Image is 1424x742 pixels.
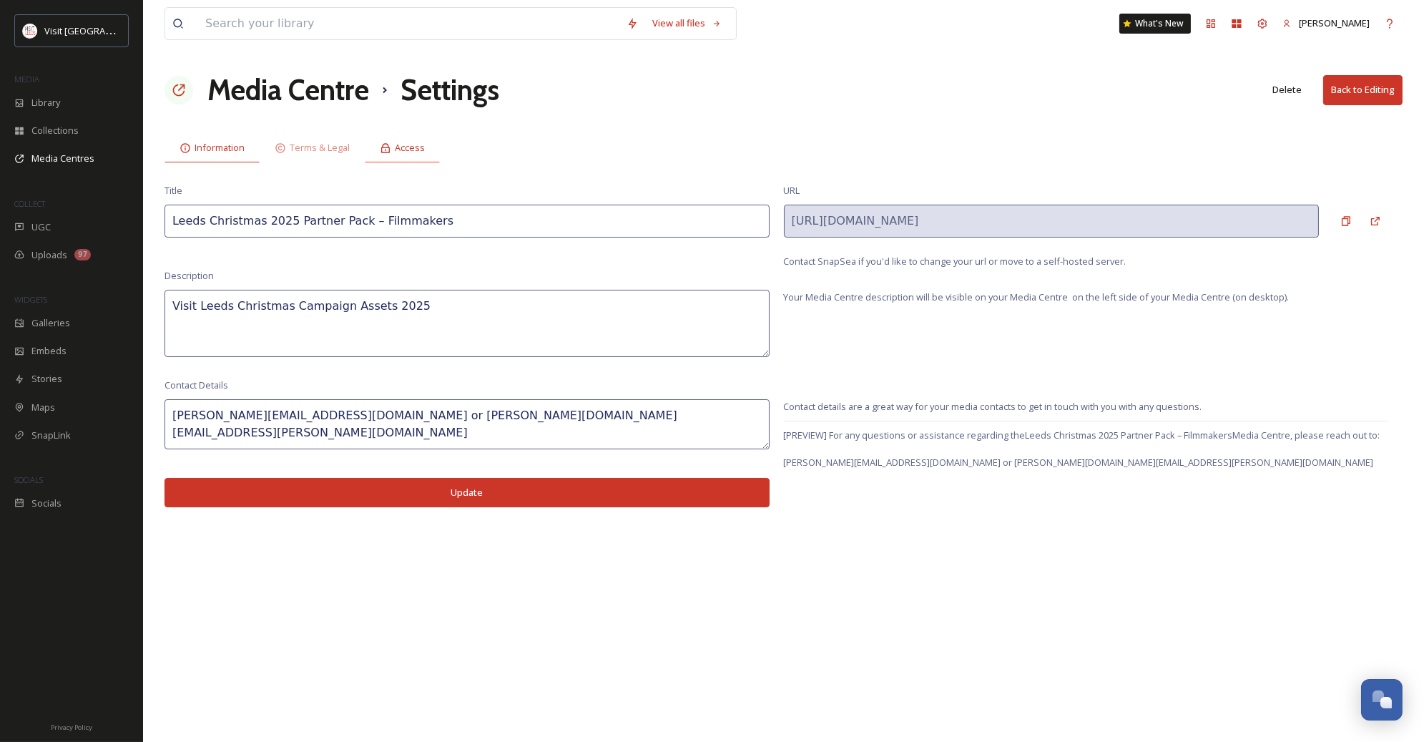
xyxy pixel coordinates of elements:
span: Contact SnapSea if you'd like to change your url or move to a self-hosted server. [784,255,1126,268]
span: Maps [31,401,55,414]
span: Contact details are a great way for your media contacts to get in touch with you with any questions. [784,400,1389,414]
textarea: Visit Leeds Christmas Campaign Assets 2025 [165,290,770,357]
button: Back to Editing [1323,75,1403,104]
button: Open Chat [1361,679,1403,721]
a: View all files [645,9,729,37]
span: SOCIALS [14,474,43,485]
span: Information [195,141,245,155]
span: [PERSON_NAME] [1299,16,1370,29]
span: COLLECT [14,198,45,209]
span: URL [784,184,800,197]
input: Search your library [198,8,619,39]
img: download%20(3).png [23,24,37,38]
span: Access [395,141,425,155]
span: Terms & Legal [290,141,350,155]
span: MEDIA [14,74,39,84]
span: Uploads [31,248,67,262]
textarea: [PERSON_NAME][EMAIL_ADDRESS][DOMAIN_NAME] or [PERSON_NAME][DOMAIN_NAME][EMAIL_ADDRESS][PERSON_NAM... [165,399,770,449]
span: Media Centres [31,152,94,165]
span: Your Media Centre description will be visible on your Media Centre on the left side of your Media... [784,291,1389,304]
a: Privacy Policy [51,718,92,735]
div: 97 [74,249,91,260]
button: Delete [1265,76,1309,104]
span: UGC [31,220,51,234]
span: Socials [31,497,62,510]
span: Stories [31,372,62,386]
span: SnapLink [31,429,71,442]
span: Library [31,96,60,109]
button: Update [165,478,770,507]
span: Visit [GEOGRAPHIC_DATA] [44,24,155,37]
span: Embeds [31,344,67,358]
span: Contact Details [165,379,228,392]
span: WIDGETS [14,294,47,305]
span: Description [165,269,214,283]
span: Collections [31,124,79,137]
span: [PREVIEW] For any questions or assistance regarding the Leeds Christmas 2025 Partner Pack – Filmm... [784,429,1389,470]
a: Contact SnapSea if you'd like to change your url or move to a self-hosted server. [784,255,1389,268]
a: What's New [1119,14,1191,34]
span: Privacy Policy [51,723,92,732]
a: Media Centre [207,69,369,112]
span: Title [165,184,182,197]
a: [PERSON_NAME] [1275,9,1377,37]
span: Galleries [31,316,70,330]
h1: Settings [401,69,499,112]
